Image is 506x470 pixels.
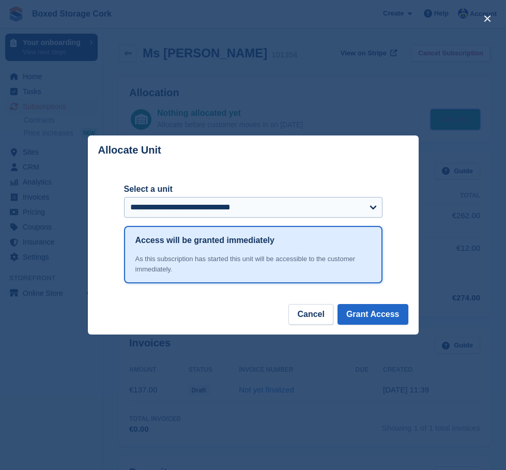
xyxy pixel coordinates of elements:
button: Grant Access [338,304,408,325]
p: Allocate Unit [98,144,161,156]
div: As this subscription has started this unit will be accessible to the customer immediately. [135,254,371,274]
label: Select a unit [124,183,382,195]
button: close [479,10,496,27]
h1: Access will be granted immediately [135,234,274,247]
button: Cancel [288,304,333,325]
